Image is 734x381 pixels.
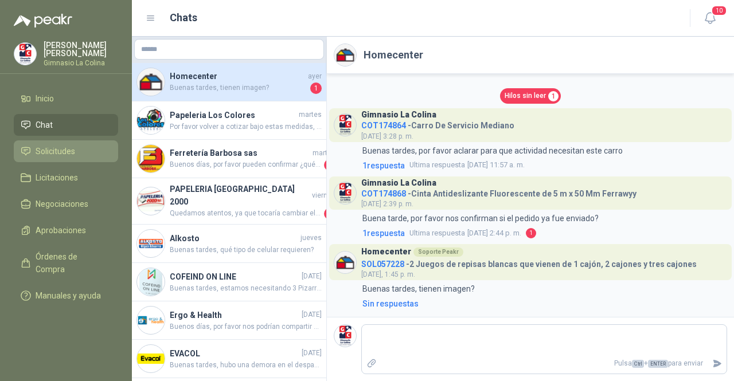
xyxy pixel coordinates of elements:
[132,263,326,301] a: Company LogoCOFEIND ON LINE[DATE]Buenas tardes, estamos necesitando 3 Pizarras móvil magnética de...
[361,260,404,269] span: SOL057228
[36,145,75,158] span: Solicitudes
[334,252,356,273] img: Company Logo
[324,208,335,219] span: 3
[302,309,322,320] span: [DATE]
[526,228,536,238] span: 1
[409,159,465,171] span: Ultima respuesta
[310,83,322,94] span: 1
[548,91,559,101] span: 1
[36,198,88,210] span: Negociaciones
[132,63,326,101] a: Company LogoHomecenterayerBuenas tardes, tienen imagen?1
[361,189,406,198] span: COT174868
[132,340,326,378] a: Company LogoEVACOL[DATE]Buenas tardes, hubo una demora en el despacho, estarían llegando entre [D...
[302,271,322,282] span: [DATE]
[36,171,78,184] span: Licitaciones
[360,297,727,310] a: Sin respuestas
[14,167,118,188] a: Licitaciones
[334,114,356,136] img: Company Logo
[170,347,299,360] h4: EVACOL
[360,227,727,239] a: 1respuestaUltima respuesta[DATE] 2:44 p. m.1
[132,101,326,140] a: Company LogoPapeleria Los ColoresmartesPor favor volver a cotizar bajo estas medidas, gracias.
[14,88,118,109] a: Inicio
[313,148,335,159] span: martes
[362,282,475,295] p: Buenas tardes, tienen imagen?
[360,159,727,172] a: 1respuestaUltima respuesta[DATE] 11:57 a. m.
[362,297,419,310] div: Sin respuestas
[362,227,405,239] span: 1 respuesta
[137,68,165,96] img: Company Logo
[361,180,436,186] h3: Gimnasio La Colina
[361,249,411,255] h3: Homecenter
[362,353,381,374] label: Adjuntar archivos
[132,225,326,263] a: Company LogoAlkostojuevesBuenas tardes, qué tipo de celular requieren?
[170,232,298,245] h4: Alkosto
[137,145,165,172] img: Company Logo
[14,246,118,280] a: Órdenes de Compra
[361,121,406,130] span: COT174864
[308,71,322,82] span: ayer
[361,270,415,278] span: [DATE], 1:45 p. m.
[364,47,423,63] h2: Homecenter
[137,345,165,372] img: Company Logo
[409,227,521,239] span: [DATE] 2:44 p. m.
[361,112,436,118] h3: Gimnasio La Colina
[132,140,326,178] a: Company LogoFerretería Barbosa sasmartesBuenos días, por favor pueden confirmar ¿qué medida y qué...
[361,118,514,129] h4: - Carro De Servicio Mediano
[409,159,525,171] span: [DATE] 11:57 a. m.
[137,187,165,215] img: Company Logo
[302,348,322,359] span: [DATE]
[170,109,296,121] h4: Papeleria Los Colores
[362,212,599,225] p: Buena tarde, por favor nos confirman si el pedido ya fue enviado?
[36,92,54,105] span: Inicio
[381,353,708,374] p: Pulsa + para enviar
[14,43,36,65] img: Company Logo
[170,10,197,26] h1: Chats
[132,178,326,225] a: Company LogoPAPELERIA [GEOGRAPHIC_DATA] 2000viernesQuedamos atentos, ya que tocaría cambiar el pr...
[137,268,165,296] img: Company Logo
[14,285,118,307] a: Manuales y ayuda
[137,307,165,334] img: Company Logo
[505,91,546,101] span: Hilos sin leer
[137,107,165,134] img: Company Logo
[299,109,322,120] span: martes
[170,121,322,132] span: Por favor volver a cotizar bajo estas medidas, gracias.
[170,83,308,94] span: Buenas tardes, tienen imagen?
[137,230,165,257] img: Company Logo
[44,60,118,66] p: Gimnasio La Colina
[362,144,623,157] p: Buenas tardes, por favor aclarar para que actividad necesitan este carro
[170,245,322,256] span: Buenas tardes, qué tipo de celular requieren?
[170,321,322,332] span: Buenos días, por favor nos podrían compartir estatura y peso del paciente.
[361,186,637,197] h4: - Cinta Antideslizante Fluorescente de 5 m x 50 Mm Ferrawyy
[132,301,326,340] a: Company LogoErgo & Health[DATE]Buenos días, por favor nos podrían compartir estatura y peso del p...
[14,14,72,28] img: Logo peakr
[413,248,463,257] div: Soporte Peakr
[700,8,720,29] button: 10
[324,159,335,171] span: 1
[362,159,405,172] span: 1 respuesta
[708,353,727,374] button: Enviar
[170,283,322,294] span: Buenas tardes, estamos necesitando 3 Pizarras móvil magnética de doble cara VIZ-PRO, marco y sopo...
[14,193,118,215] a: Negociaciones
[648,360,668,368] span: ENTER
[36,250,107,276] span: Órdenes de Compra
[300,233,322,243] span: jueves
[14,219,118,241] a: Aprobaciones
[170,159,322,171] span: Buenos días, por favor pueden confirmar ¿qué medida y qué tipo [PERSON_NAME] necesitan?
[170,270,299,283] h4: COFEIND ON LINE
[170,70,306,83] h4: Homecenter
[711,5,727,16] span: 10
[409,227,465,239] span: Ultima respuesta
[361,132,413,140] span: [DATE] 3:28 p. m.
[334,182,356,204] img: Company Logo
[361,257,697,268] h4: - 2 Juegos de repisas blancas que vienen de 1 cajón, 2 cajones y tres cajones
[334,44,356,66] img: Company Logo
[14,140,118,162] a: Solicitudes
[334,325,356,347] img: Company Logo
[632,360,644,368] span: Ctrl
[170,208,322,219] span: Quedamos atentos, ya que tocaría cambiar el precio
[170,309,299,321] h4: Ergo & Health
[312,190,335,201] span: viernes
[170,360,322,371] span: Buenas tardes, hubo una demora en el despacho, estarían llegando entre [DATE] y el [DATE]. Guía S...
[36,224,86,237] span: Aprobaciones
[170,183,310,208] h4: PAPELERIA [GEOGRAPHIC_DATA] 2000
